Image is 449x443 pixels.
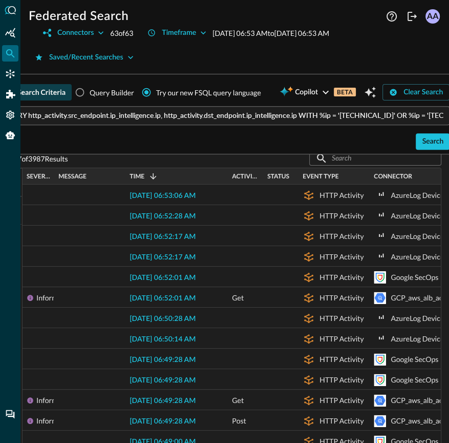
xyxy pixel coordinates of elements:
div: HTTP Activity [319,411,364,431]
span: [DATE] 06:49:28 AM [130,356,196,364]
div: HTTP Activity [319,308,364,329]
div: HTTP Activity [319,267,364,288]
span: Post [232,411,246,431]
div: HTTP Activity [319,226,364,247]
input: Search [332,149,418,168]
div: Federated Search [2,45,18,62]
svg: Azure Log Analytics [374,189,386,202]
div: Connectors [2,66,18,82]
svg: Google BigQuery [374,292,386,304]
span: [DATE] 06:52:01 AM [130,274,196,281]
div: Clear Search [403,86,443,99]
span: Severity [27,173,50,180]
div: HTTP Activity [319,185,364,206]
div: Google SecOps [391,370,438,390]
button: Open Query Copilot [362,84,378,100]
p: 3987 of 3987 Results [5,153,68,164]
div: Informational [36,411,79,431]
div: AA [425,9,440,24]
div: Informational [36,390,79,411]
span: Status [267,173,289,180]
p: [DATE] 06:53 AM to [DATE] 06:53 AM [212,28,329,38]
div: Connectors [57,27,94,39]
button: Logout [404,8,420,25]
svg: Azure Log Analytics [374,312,386,325]
div: Query Agent [2,127,18,144]
span: [DATE] 06:52:01 AM [130,295,196,302]
span: [DATE] 06:52:17 AM [130,233,196,240]
div: Search Criteria [17,86,66,99]
div: Timeframe [162,27,196,39]
div: Google SecOps [391,349,438,370]
span: [DATE] 06:52:17 AM [130,254,196,261]
span: [DATE] 06:49:28 AM [130,418,196,425]
button: Connectors [37,25,110,41]
p: 63 of 63 [110,28,133,38]
span: [DATE] 06:53:06 AM [130,192,196,199]
div: Search [422,135,443,148]
div: Informational [36,288,79,308]
span: [DATE] 06:50:28 AM [130,315,196,323]
h1: Federated Search [29,8,129,25]
span: Copilot [295,86,318,99]
div: HTTP Activity [319,390,364,411]
span: Query Builder [90,87,134,98]
div: Addons [3,86,19,103]
svg: Google SecOps (Chronicle) [374,271,386,284]
svg: Azure Log Analytics [374,251,386,263]
svg: Google BigQuery [374,394,386,407]
span: Get [232,288,244,308]
svg: Google SecOps (Chronicle) [374,374,386,386]
span: [DATE] 06:52:28 AM [130,213,196,220]
div: HTTP Activity [319,247,364,267]
svg: Google BigQuery [374,415,386,427]
div: HTTP Activity [319,288,364,308]
svg: Azure Log Analytics [374,230,386,243]
span: [DATE] 06:49:28 AM [130,377,196,384]
button: CopilotBETA [273,84,362,100]
span: Connector [374,173,412,180]
div: Google SecOps [391,267,438,288]
div: Saved/Recent Searches [49,51,123,64]
button: Help [383,8,400,25]
div: Settings [2,107,18,123]
div: Try our new FSQL query language [156,87,261,98]
button: Timeframe [141,25,212,41]
div: HTTP Activity [319,206,364,226]
svg: Google SecOps (Chronicle) [374,353,386,366]
button: Saved/Recent Searches [29,49,140,66]
span: Event Type [303,173,338,180]
span: Time [130,173,144,180]
svg: Azure Log Analytics [374,333,386,345]
span: [DATE] 06:49:28 AM [130,397,196,405]
div: HTTP Activity [319,370,364,390]
div: HTTP Activity [319,349,364,370]
div: HTTP Activity [319,329,364,349]
span: Message [58,173,87,180]
div: Chat [2,406,18,422]
span: [DATE] 06:50:14 AM [130,336,196,343]
span: Get [232,390,244,411]
span: Activity [232,173,259,180]
div: Summary Insights [2,25,18,41]
svg: Azure Log Analytics [374,210,386,222]
p: BETA [334,88,356,96]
